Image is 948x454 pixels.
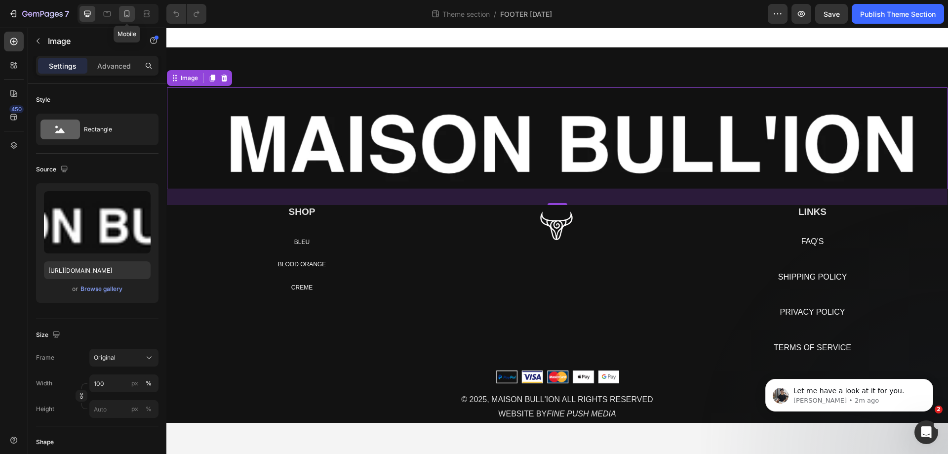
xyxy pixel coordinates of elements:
span: PRIVACY POLICY [614,280,679,289]
button: 7 [4,4,74,24]
input: px% [89,400,158,418]
p: Image [48,35,132,47]
h2: LINKS [526,177,766,192]
button: Browse gallery [80,284,123,294]
div: % [146,379,152,388]
label: Width [36,379,52,388]
img: gempages_585599489646003035-e2dd5356-d12d-4254-8539-aec3de0d75ff.png [371,177,411,217]
button: <p><span style="font-size:16px;">FAQ'S</span></p> [623,201,670,227]
div: Publish Theme Section [860,9,936,19]
div: Size [36,329,62,342]
input: px% [89,374,158,392]
span: TERMS OF SERVICE [607,316,685,324]
button: Original [89,349,158,367]
p: Advanced [97,61,131,71]
button: Save [815,4,848,24]
div: Shape [36,438,54,447]
div: Browse gallery [80,285,122,293]
iframe: Intercom live chat [914,420,938,444]
span: / [494,9,496,19]
span: Original [94,353,116,362]
p: Settings [49,61,77,71]
iframe: Intercom notifications message [750,358,948,427]
i: FINE PUSH MEDIA [380,382,449,390]
button: px [143,377,155,389]
p: WEBSITE BY [1,379,780,394]
span: 2 [935,406,943,413]
div: % [146,405,152,413]
iframe: To enrich screen reader interactions, please activate Accessibility in Grammarly extension settings [166,28,948,454]
div: px [131,379,138,388]
button: <p><span style="font-size:16px;">TERMS OF SERVICE</span></p> [595,307,697,333]
input: https://example.com/image.jpg [44,261,151,279]
img: preview-image [44,191,151,253]
span: Save [824,10,840,18]
img: Alt Image [329,343,453,356]
div: 450 [9,105,24,113]
button: % [129,377,141,389]
div: Source [36,163,70,176]
label: Frame [36,353,54,362]
div: Style [36,95,50,104]
span: or [72,283,78,295]
p: 7 [65,8,69,20]
p: © 2025, MAISON BULL'ION ALL RIGHTS RESERVED [1,365,780,379]
span: FOOTER [DATE] [500,9,552,19]
span: SHIPPING POLICY [612,245,681,253]
span: Theme section [440,9,492,19]
button: % [129,403,141,415]
label: Height [36,405,54,413]
button: px [143,403,155,415]
div: px [131,405,138,413]
div: Undo/Redo [166,4,206,24]
button: Publish Theme Section [852,4,944,24]
button: <p><span style="font-size:16px;">PRIVACY POLICY</span></p> [602,272,691,298]
button: <p><span style="font-size:16px;">SHIPPING POLICY</span></p> [600,237,693,263]
span: FAQ'S [635,209,658,218]
div: Rectangle [84,118,144,141]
